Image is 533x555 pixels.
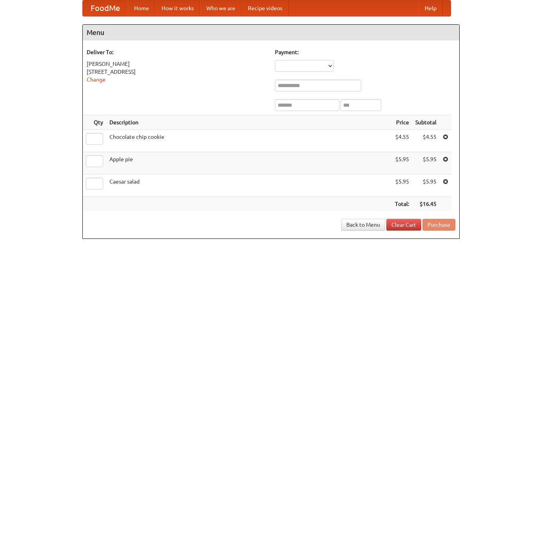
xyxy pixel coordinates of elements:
[242,0,289,16] a: Recipe videos
[392,130,412,152] td: $4.55
[392,152,412,175] td: $5.95
[83,115,106,130] th: Qty
[106,152,392,175] td: Apple pie
[87,68,267,76] div: [STREET_ADDRESS]
[87,60,267,68] div: [PERSON_NAME]
[392,197,412,211] th: Total:
[87,48,267,56] h5: Deliver To:
[412,130,440,152] td: $4.55
[106,130,392,152] td: Chocolate chip cookie
[128,0,155,16] a: Home
[341,219,385,231] a: Back to Menu
[412,175,440,197] td: $5.95
[412,152,440,175] td: $5.95
[83,25,459,40] h4: Menu
[392,115,412,130] th: Price
[412,197,440,211] th: $16.45
[87,76,106,83] a: Change
[275,48,455,56] h5: Payment:
[106,175,392,197] td: Caesar salad
[412,115,440,130] th: Subtotal
[422,219,455,231] button: Purchase
[106,115,392,130] th: Description
[418,0,443,16] a: Help
[200,0,242,16] a: Who we are
[386,219,421,231] a: Clear Cart
[392,175,412,197] td: $5.95
[155,0,200,16] a: How it works
[83,0,128,16] a: FoodMe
